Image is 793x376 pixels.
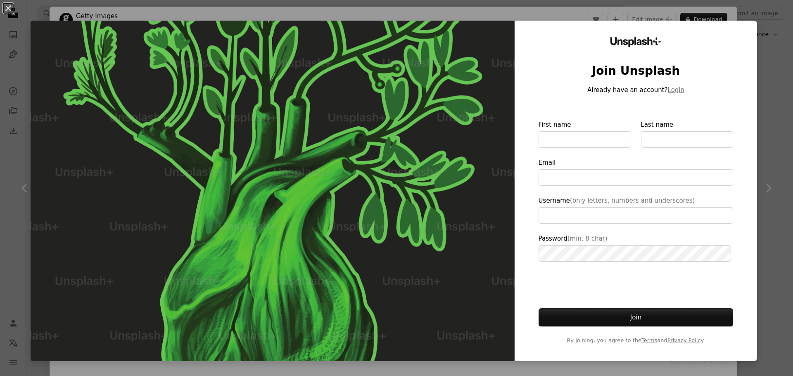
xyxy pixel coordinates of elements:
h1: Join Unsplash [539,64,734,78]
label: Last name [641,120,734,148]
input: Last name [641,131,734,148]
span: (min. 8 char) [567,235,608,242]
button: Login [668,85,684,95]
input: Username(only letters, numbers and underscores) [539,207,734,224]
input: First name [539,131,631,148]
label: Username [539,196,734,224]
p: Already have an account? [539,85,734,95]
a: Privacy Policy [667,337,703,343]
span: By joining, you agree to the and . [539,336,734,345]
button: Join [539,308,734,326]
input: Email [539,169,734,186]
label: Password [539,234,734,262]
label: First name [539,120,631,148]
input: Password(min. 8 char) [539,245,731,262]
span: (only letters, numbers and underscores) [570,197,695,204]
label: Email [539,158,734,186]
a: Terms [641,337,657,343]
